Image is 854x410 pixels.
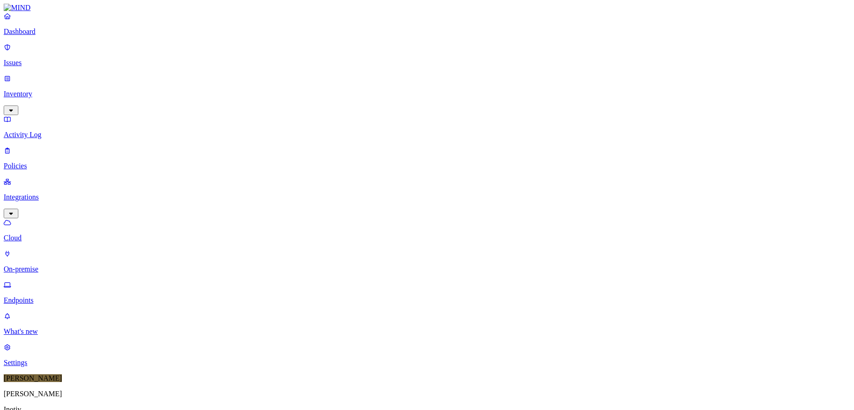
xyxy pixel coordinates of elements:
p: Inventory [4,90,850,98]
a: MIND [4,4,850,12]
a: What's new [4,312,850,336]
a: Policies [4,146,850,170]
p: On-premise [4,265,850,273]
a: Activity Log [4,115,850,139]
a: Cloud [4,218,850,242]
a: Issues [4,43,850,67]
p: Settings [4,359,850,367]
p: Cloud [4,234,850,242]
p: Activity Log [4,131,850,139]
a: Inventory [4,74,850,114]
span: [PERSON_NAME] [4,374,62,382]
p: Integrations [4,193,850,201]
p: What's new [4,327,850,336]
p: [PERSON_NAME] [4,390,850,398]
a: Endpoints [4,281,850,305]
a: Integrations [4,177,850,217]
p: Dashboard [4,28,850,36]
a: On-premise [4,249,850,273]
p: Issues [4,59,850,67]
img: MIND [4,4,31,12]
p: Endpoints [4,296,850,305]
p: Policies [4,162,850,170]
a: Dashboard [4,12,850,36]
a: Settings [4,343,850,367]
